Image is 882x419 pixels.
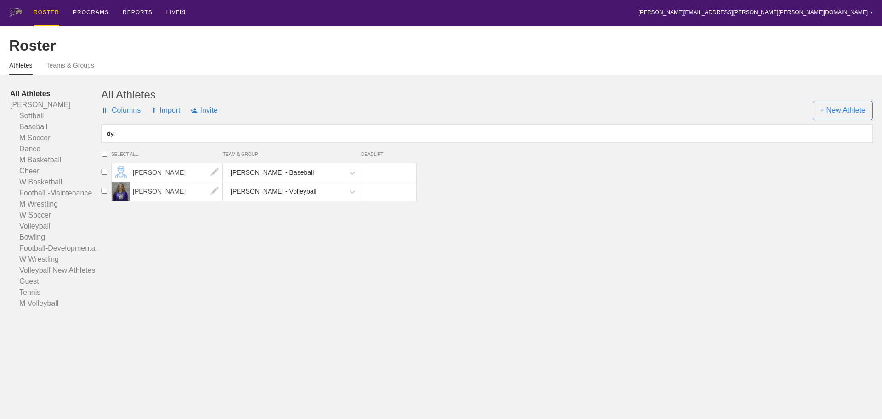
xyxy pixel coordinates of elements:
[10,188,101,199] a: Football -Maintenance
[10,210,101,221] a: W Soccer
[10,166,101,177] a: Cheer
[10,155,101,166] a: M Basketball
[101,124,873,143] input: Search by name...
[9,37,873,54] div: Roster
[10,243,101,254] a: Football-Developmental
[205,182,224,201] img: edit.png
[10,121,101,132] a: Baseball
[46,62,94,74] a: Teams & Groups
[361,152,412,157] span: DEADLIFT
[130,187,223,195] a: [PERSON_NAME]
[231,164,314,181] div: [PERSON_NAME] - Baseball
[151,97,180,124] span: Import
[10,99,101,110] a: [PERSON_NAME]
[870,10,873,16] div: ▼
[205,163,224,182] img: edit.png
[717,312,882,419] iframe: Chat Widget
[10,298,101,309] a: M Volleyball
[190,97,217,124] span: Invite
[101,97,141,124] span: Columns
[223,152,361,157] span: TEAM & GROUP
[10,110,101,121] a: Softball
[10,177,101,188] a: W Basketball
[130,168,223,176] a: [PERSON_NAME]
[10,254,101,265] a: W Wrestling
[10,88,101,99] a: All Athletes
[10,287,101,298] a: Tennis
[130,163,223,182] span: [PERSON_NAME]
[9,62,33,75] a: Athletes
[111,152,223,157] span: SELECT ALL
[10,265,101,276] a: Volleyball New Athletes
[813,101,873,120] span: + New Athlete
[10,232,101,243] a: Bowling
[9,8,22,17] img: logo
[10,199,101,210] a: M Wrestling
[10,143,101,155] a: Dance
[101,88,873,101] div: All Athletes
[231,183,317,200] div: [PERSON_NAME] - Volleyball
[10,132,101,143] a: M Soccer
[10,276,101,287] a: Guest
[10,221,101,232] a: Volleyball
[130,182,223,201] span: [PERSON_NAME]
